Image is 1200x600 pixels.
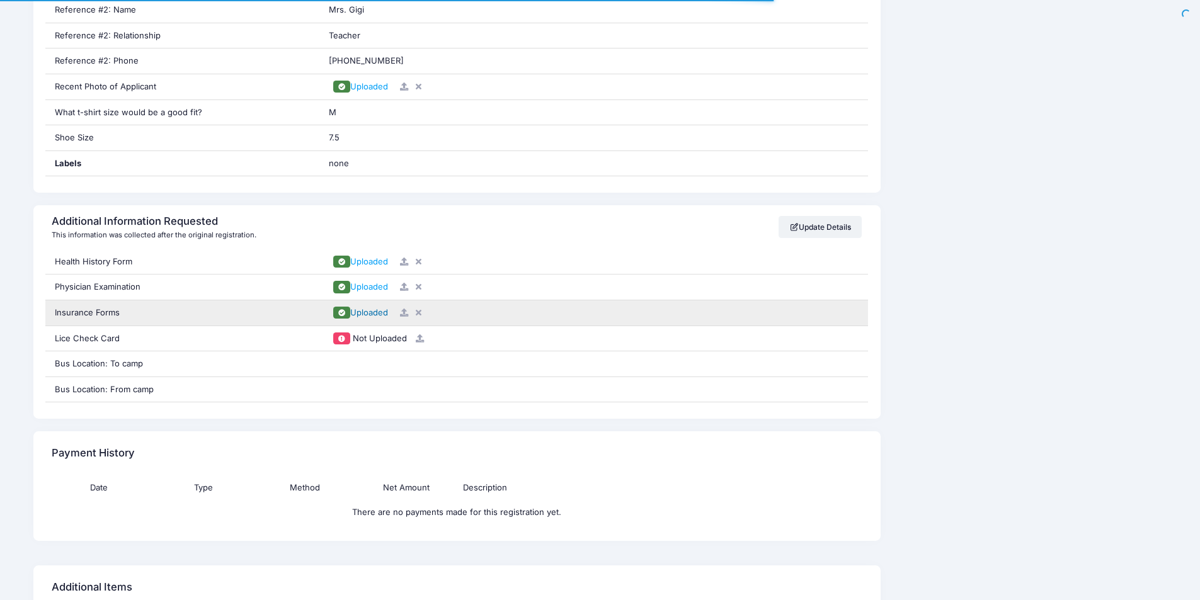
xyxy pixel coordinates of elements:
[45,48,319,74] div: Reference #2: Phone
[45,326,319,351] div: Lice Check Card
[254,475,355,500] th: Method
[45,151,319,176] div: Labels
[45,351,319,376] div: Bus Location: To camp
[45,275,319,300] div: Physician Examination
[329,157,486,170] span: none
[153,475,254,500] th: Type
[45,377,319,402] div: Bus Location: From camp
[350,307,388,317] span: Uploaded
[52,230,256,241] div: This information was collected after the original registration.
[52,435,135,471] h4: Payment History
[355,475,457,500] th: Net Amount
[779,216,862,237] a: Update Details
[45,125,319,150] div: Shoe Size
[329,281,392,292] a: Uploaded
[329,4,364,14] span: Mrs. Gigi
[329,81,392,91] a: Uploaded
[329,107,336,117] span: M
[329,30,360,40] span: Teacher
[329,256,392,266] a: Uploaded
[45,300,319,325] div: Insurance Forms
[329,307,392,317] a: Uploaded
[329,132,340,142] span: 7.5
[45,100,319,125] div: What t-shirt size would be a good fit?
[457,475,760,500] th: Description
[353,333,407,343] span: Not Uploaded
[52,500,862,524] td: There are no payments made for this registration yet.
[45,23,319,48] div: Reference #2: Relationship
[350,281,388,292] span: Uploaded
[52,215,253,228] h4: Additional Information Requested
[350,256,388,266] span: Uploaded
[45,74,319,99] div: Recent Photo of Applicant
[52,475,153,500] th: Date
[45,249,319,275] div: Health History Form
[329,55,404,65] span: [PHONE_NUMBER]
[350,81,388,91] span: Uploaded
